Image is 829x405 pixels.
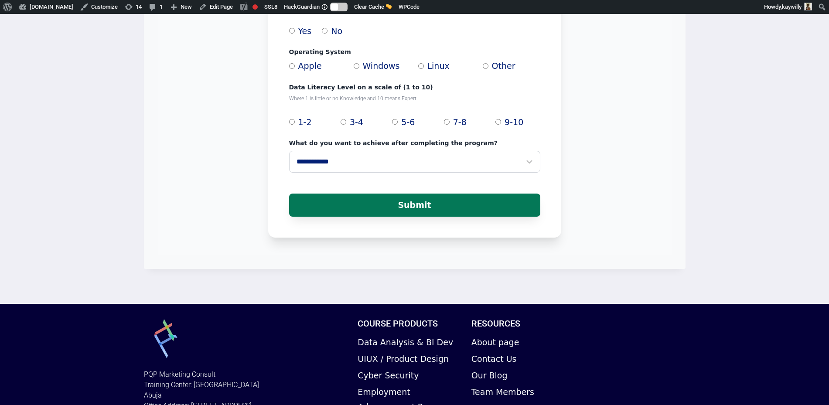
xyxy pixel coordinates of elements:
p: PQP Marketing Consult [144,369,345,380]
a: Data Analysis & BI Dev [358,334,458,351]
img: 🧽 [386,3,392,9]
input: No [322,28,328,34]
img: smal-pq-logo.png [144,317,188,361]
input: 5-6 [392,119,398,125]
input: 3-4 [341,119,346,125]
input: 1-2 [289,119,295,125]
input: Apple [289,63,295,69]
a: UIUX / Product Design [358,351,458,367]
span: 1-2 [298,116,312,129]
input: Linux [418,63,424,69]
a: Our Blog [471,367,572,384]
input: Yes [289,28,295,34]
span: Apple [298,60,322,72]
input: 7-8 [444,119,450,125]
a: About page [471,334,572,351]
span: Linux [427,60,450,72]
span: 3-4 [350,116,363,129]
input: Other [483,63,488,69]
div: Focus keyphrase not set [252,4,258,10]
span: kaywilly [782,3,802,10]
button: Submit [289,194,540,217]
span: Windows [363,60,400,72]
a: Team Members [471,384,572,400]
label: What do you want to achieve after completing the program? [289,139,540,147]
span: No [331,25,342,37]
a: Contact Us [471,351,572,367]
p: Where 1 is little or no Knowledge and 10 means Expert [289,95,540,102]
span: 7-8 [453,116,467,129]
label: Operating System [289,48,540,56]
span: Yes [298,25,312,37]
span: Other [492,60,515,72]
input: Windows [354,63,359,69]
input: 9-10 [495,119,501,125]
a: Cyber Security [358,367,458,384]
label: Data Literacy Level on a scale of (1 to 10) [289,83,540,92]
span: 5-6 [401,116,415,129]
span: 9-10 [505,116,523,129]
span: Clear Cache [354,3,384,10]
h2: Course Products [358,317,458,330]
h2: Resources [471,317,572,330]
p: Training Center: [GEOGRAPHIC_DATA] Abuja [144,380,345,401]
